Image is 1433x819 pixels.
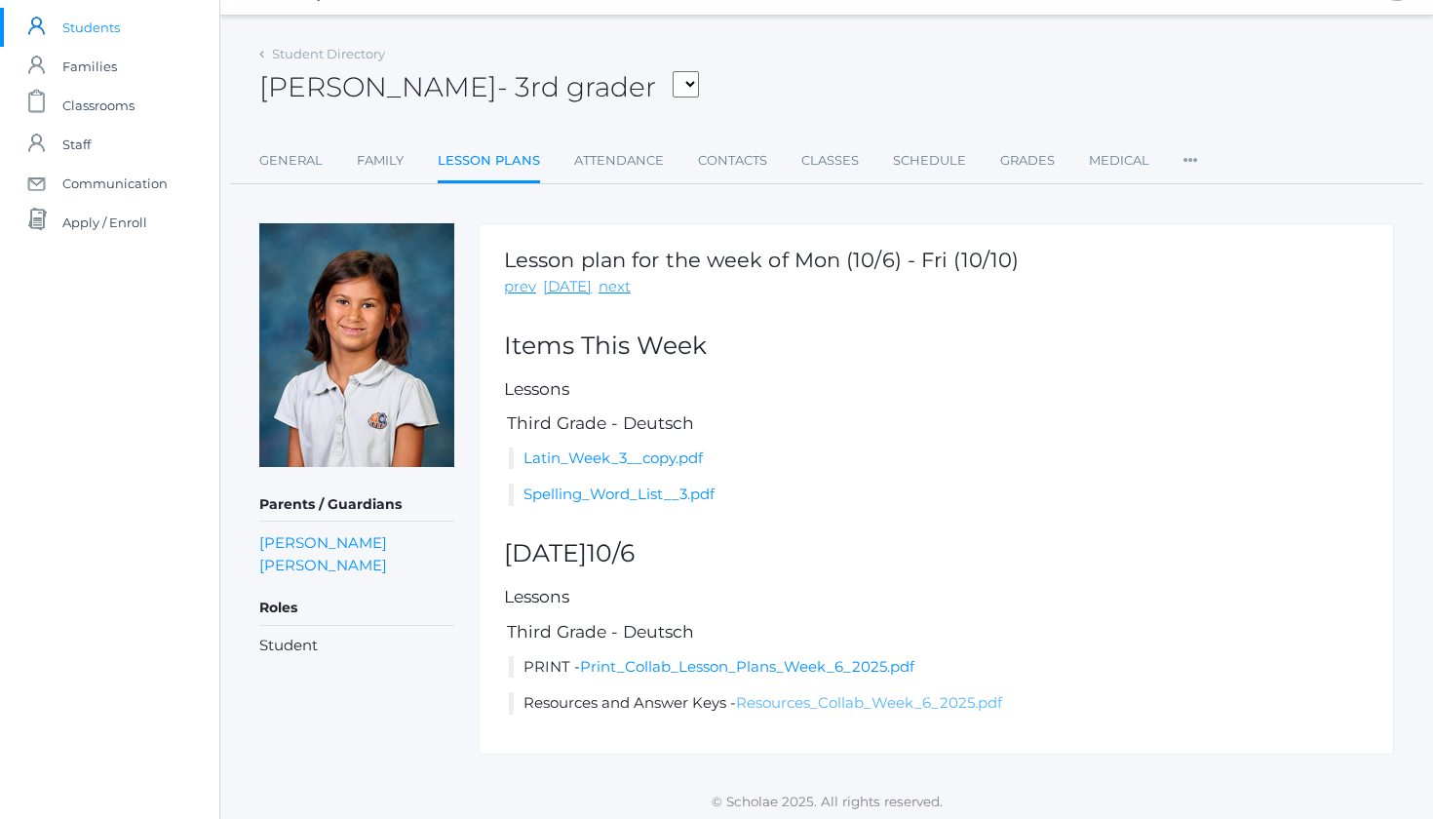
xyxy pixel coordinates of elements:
a: [PERSON_NAME] [259,531,387,554]
li: Resources and Answer Keys - [509,692,1369,715]
span: 10/6 [587,538,635,567]
h5: Parents / Guardians [259,488,454,522]
a: Grades [1000,141,1055,180]
h5: Lessons [504,588,1369,606]
a: Resources_Collab_Week_6_2025.pdf [736,693,1002,712]
h2: Items This Week [504,332,1369,360]
h2: [DATE] [504,540,1369,567]
a: Attendance [574,141,664,180]
h5: Third Grade - Deutsch [504,414,1369,433]
li: PRINT - [509,656,1369,679]
h2: [PERSON_NAME] [259,72,699,102]
span: Staff [62,125,91,164]
a: Contacts [698,141,767,180]
a: [PERSON_NAME] [259,554,387,576]
h5: Roles [259,592,454,625]
a: Spelling_Word_List__3.pdf [523,485,715,503]
img: Adella Ewing [259,223,454,467]
a: Latin_Week_3__copy.pdf [523,448,703,467]
a: next [599,276,631,298]
span: Apply / Enroll [62,203,147,242]
span: Students [62,8,120,47]
a: Classes [801,141,859,180]
a: Schedule [893,141,966,180]
a: [DATE] [543,276,592,298]
span: Families [62,47,117,86]
h5: Third Grade - Deutsch [504,623,1369,642]
a: Family [357,141,404,180]
a: prev [504,276,536,298]
a: Print_Collab_Lesson_Plans_Week_6_2025.pdf [580,657,914,676]
span: Classrooms [62,86,135,125]
li: Student [259,635,454,657]
span: Communication [62,164,168,203]
h1: Lesson plan for the week of Mon (10/6) - Fri (10/10) [504,249,1019,271]
h5: Lessons [504,380,1369,399]
a: General [259,141,323,180]
span: - 3rd grader [497,70,656,103]
a: Student Directory [272,46,385,61]
a: Lesson Plans [438,141,540,183]
a: Medical [1089,141,1149,180]
p: © Scholae 2025. All rights reserved. [220,792,1433,811]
